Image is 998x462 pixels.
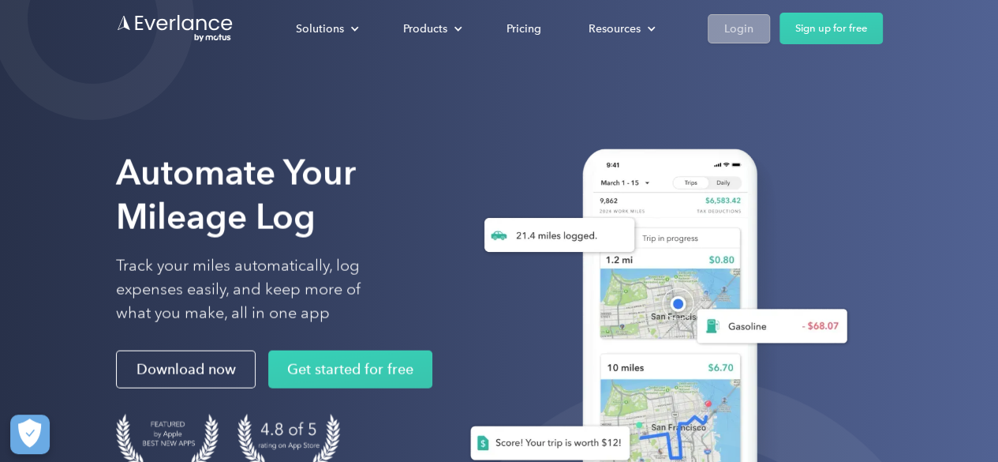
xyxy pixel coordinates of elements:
div: Products [403,19,447,39]
a: Sign up for free [779,13,883,44]
div: Products [387,15,475,43]
p: Track your miles automatically, log expenses easily, and keep more of what you make, all in one app [116,254,398,325]
div: Solutions [296,19,344,39]
strong: Automate Your Mileage Log [116,152,356,238]
div: Resources [589,19,641,39]
a: Login [708,14,770,43]
a: Download now [116,351,256,389]
a: Go to homepage [116,13,234,43]
div: Resources [573,15,668,43]
div: Solutions [280,15,372,43]
button: Cookies Settings [10,415,50,454]
a: Get started for free [268,351,432,389]
a: Pricing [491,15,557,43]
div: Pricing [506,19,541,39]
div: Login [724,19,753,39]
